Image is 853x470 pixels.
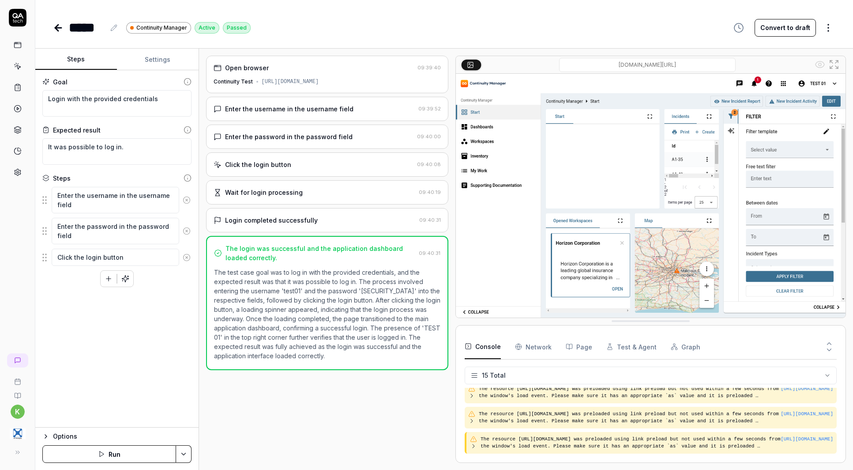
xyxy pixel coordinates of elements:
button: Convert to draft [755,19,816,37]
div: Active [195,22,219,34]
div: Goal [53,77,68,87]
time: 09:40:31 [419,250,440,256]
img: 4C Strategies Logo [10,426,26,442]
button: Remove step [179,249,194,266]
div: Passed [223,22,251,34]
button: Console [465,334,501,359]
button: Remove step [179,191,194,209]
pre: The resource [URL][DOMAIN_NAME] was preloaded using link preload but not used within a few second... [481,436,781,450]
div: Steps [53,174,71,183]
button: View version history [728,19,749,37]
div: The login was successful and the application dashboard loaded correctly. [225,244,415,262]
div: Enter the password in the password field [225,132,353,141]
div: Open browser [225,63,269,72]
button: Run [42,445,176,463]
button: Steps [35,49,117,70]
button: Open in full screen [827,57,841,72]
time: 09:40:08 [417,161,441,167]
div: Suggestions [42,248,192,267]
time: 09:40:31 [419,217,441,223]
pre: The resource [URL][DOMAIN_NAME] was preloaded using link preload but not used within a few second... [479,410,781,425]
time: 09:40:00 [417,133,441,140]
button: [URL][DOMAIN_NAME] [781,385,833,393]
a: New conversation [7,353,28,368]
div: Wait for login processing [225,188,303,197]
pre: The resource [URL][DOMAIN_NAME] was preloaded using link preload but not used within a few second... [479,385,781,400]
div: Login completed successfully [225,216,318,225]
button: [URL][DOMAIN_NAME] [781,436,833,443]
button: Network [515,334,552,359]
p: The test case goal was to log in with the provided credentials, and the expected result was that ... [214,268,440,360]
div: Suggestions [42,186,192,214]
img: Screenshot [456,74,845,318]
button: Page [566,334,592,359]
time: 09:39:40 [417,64,441,71]
button: k [11,405,25,419]
time: 09:40:19 [419,189,441,195]
div: Enter the username in the username field [225,104,353,114]
div: Expected result [53,125,101,135]
button: [URL][DOMAIN_NAME] [781,410,833,418]
button: Graph [671,334,700,359]
div: Suggestions [42,217,192,245]
a: Continuity Manager [126,22,191,34]
a: Book a call with us [4,371,31,385]
div: Continuity Test [214,78,253,86]
button: Show all interative elements [813,57,827,72]
span: Continuity Manager [136,24,187,32]
button: Test & Agent [606,334,657,359]
button: Settings [117,49,199,70]
div: [URL][DOMAIN_NAME] [262,78,319,86]
time: 09:39:52 [418,106,441,112]
a: Documentation [4,385,31,399]
button: Remove step [179,222,194,240]
button: Options [42,431,192,442]
div: Options [53,431,192,442]
div: Click the login button [225,160,291,169]
button: 4C Strategies Logo [4,419,31,443]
